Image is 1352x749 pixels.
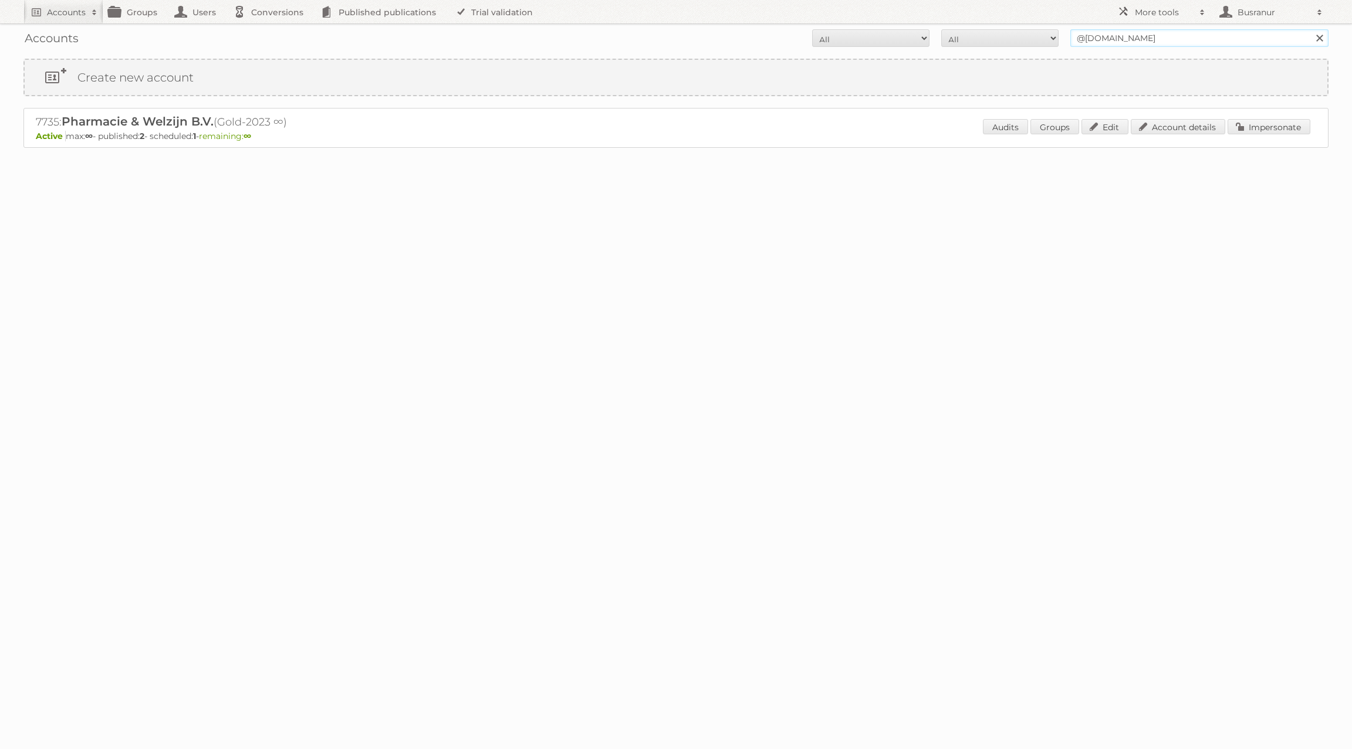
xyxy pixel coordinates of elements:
a: Groups [1030,119,1079,134]
span: Pharmacie & Welzijn B.V. [62,114,214,128]
h2: Accounts [47,6,86,18]
a: Create new account [25,60,1327,95]
span: Active [36,131,66,141]
strong: ∞ [85,131,93,141]
h2: More tools [1135,6,1194,18]
strong: ∞ [244,131,251,141]
strong: 2 [140,131,144,141]
h2: 7735: (Gold-2023 ∞) [36,114,447,130]
p: max: - published: - scheduled: - [36,131,1316,141]
a: Audits [983,119,1028,134]
a: Account details [1131,119,1225,134]
strong: 1 [193,131,196,141]
span: remaining: [199,131,251,141]
a: Edit [1081,119,1128,134]
h2: Busranur [1235,6,1311,18]
a: Impersonate [1228,119,1310,134]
